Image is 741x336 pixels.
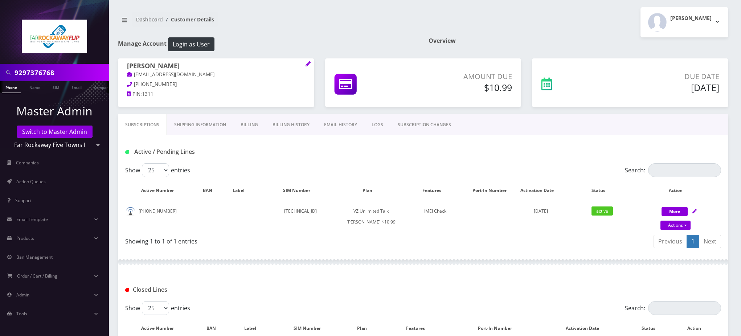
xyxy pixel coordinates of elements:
h5: $10.99 [413,82,512,93]
th: BAN: activate to sort column ascending [197,180,225,201]
th: SIM Number: activate to sort column ascending [259,180,342,201]
a: 1 [687,235,699,248]
input: Search: [648,163,721,177]
p: Amount Due [413,71,512,82]
select: Showentries [142,301,169,315]
span: Admin [16,292,29,298]
a: Switch to Master Admin [17,126,93,138]
td: [TECHNICAL_ID] [259,202,342,231]
a: SIM [49,81,63,93]
a: SUBSCRIPTION CHANGES [390,114,458,135]
a: Company [90,81,115,93]
a: Shipping Information [167,114,233,135]
h1: Closed Lines [125,286,316,293]
img: Active / Pending Lines [125,150,129,154]
a: Next [699,235,721,248]
a: [EMAIL_ADDRESS][DOMAIN_NAME] [127,71,214,78]
button: Login as User [168,37,214,51]
a: Subscriptions [118,114,167,135]
h1: Active / Pending Lines [125,148,316,155]
span: [PHONE_NUMBER] [134,81,177,87]
select: Showentries [142,163,169,177]
button: [PERSON_NAME] [640,7,728,37]
span: Products [16,235,34,241]
a: PIN: [127,91,142,98]
th: Activation Date: activate to sort column ascending [515,180,566,201]
a: Previous [654,235,687,248]
input: Search in Company [15,66,107,79]
a: Actions [660,221,691,230]
h5: [DATE] [604,82,719,93]
a: Billing History [265,114,317,135]
button: More [662,207,688,216]
a: Name [26,81,44,93]
h1: Overview [429,37,728,44]
label: Search: [625,301,721,315]
span: 1311 [142,91,153,97]
div: IMEI Check [400,206,470,217]
span: Support [15,197,31,204]
span: Email Template [16,216,48,222]
label: Search: [625,163,721,177]
span: Order / Cart / Billing [17,273,57,279]
th: Port-In Number: activate to sort column ascending [471,180,515,201]
span: active [591,206,613,216]
th: Label: activate to sort column ascending [226,180,258,201]
th: Features: activate to sort column ascending [400,180,470,201]
p: Due Date [604,71,719,82]
h1: Manage Account [118,37,418,51]
td: VZ Unlimited Talk [PERSON_NAME] $10.99 [343,202,399,231]
a: Login as User [167,40,214,48]
a: Phone [2,81,21,93]
a: Billing [233,114,265,135]
th: Active Number: activate to sort column ascending [126,180,196,201]
label: Show entries [125,301,190,315]
a: Dashboard [136,16,163,23]
th: Plan: activate to sort column ascending [343,180,399,201]
a: LOGS [364,114,390,135]
img: Far Rockaway Five Towns Flip [22,20,87,53]
td: [PHONE_NUMBER] [126,202,196,231]
span: Tools [16,311,27,317]
span: [DATE] [534,208,548,214]
span: Action Queues [16,179,46,185]
th: Action: activate to sort column ascending [638,180,720,201]
img: Closed Lines [125,288,129,292]
nav: breadcrumb [118,12,418,33]
label: Show entries [125,163,190,177]
span: Ban Management [16,254,53,260]
a: Email [68,81,85,93]
h1: [PERSON_NAME] [127,62,305,71]
th: Status: activate to sort column ascending [567,180,637,201]
a: EMAIL HISTORY [317,114,364,135]
h2: [PERSON_NAME] [670,15,712,21]
li: Customer Details [163,16,214,23]
div: Showing 1 to 1 of 1 entries [125,234,418,246]
input: Search: [648,301,721,315]
img: default.png [126,207,135,216]
span: Companies [16,160,39,166]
